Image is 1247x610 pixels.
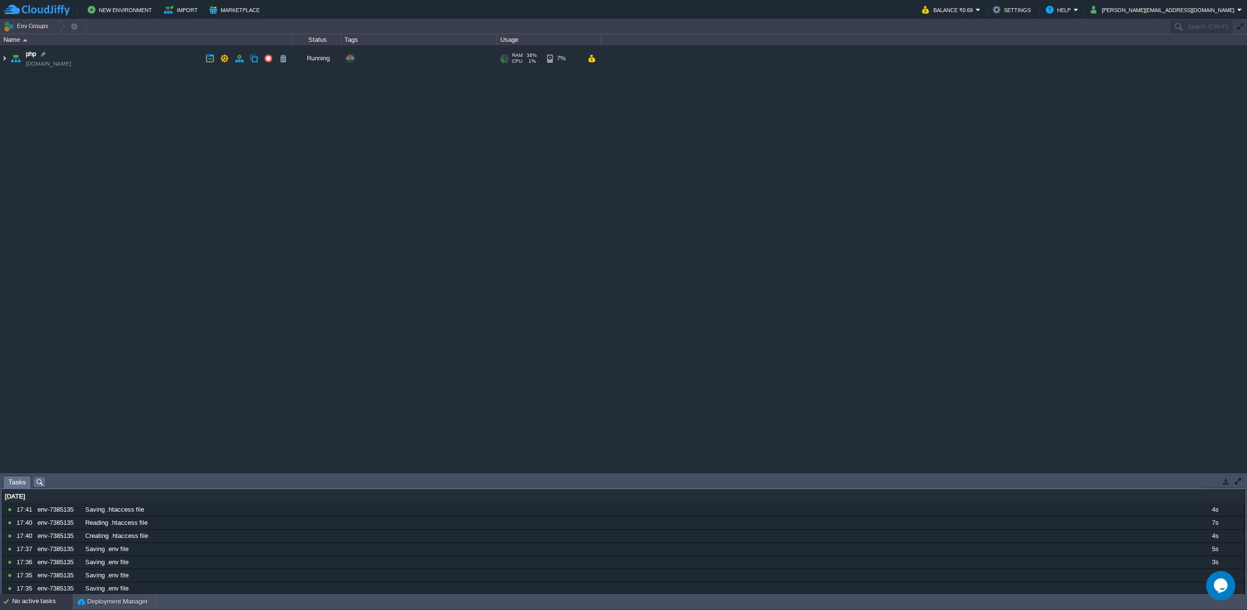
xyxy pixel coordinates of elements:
span: Reading .htaccess file [85,518,148,527]
div: Tags [342,34,497,45]
span: Creating .htaccess file [85,532,148,540]
div: 17:35 [17,569,34,582]
span: Saving .env file [85,584,129,593]
div: 5s [1191,543,1238,555]
div: env-7385135 [35,543,82,555]
span: Saving .env file [85,545,129,554]
img: AMDAwAAAACH5BAEAAAAALAAAAAABAAEAAAICRAEAOw== [0,45,8,72]
div: No active tasks [12,594,73,610]
span: 1% [526,58,536,64]
span: RAM [512,53,523,58]
div: env-7385135 [35,530,82,542]
div: 4s [1191,569,1238,582]
div: 3s [1191,556,1238,569]
div: 4s [1191,530,1238,542]
button: New Environment [88,4,155,16]
button: Settings [993,4,1034,16]
div: 4s [1191,582,1238,595]
div: env-7385135 [35,582,82,595]
button: Deployment Manager [77,597,148,607]
img: CloudJiffy [3,4,70,16]
div: env-7385135 [35,556,82,569]
button: Help [1046,4,1074,16]
button: Marketplace [209,4,263,16]
span: 38% [527,53,537,58]
button: Balance ₹0.69 [922,4,976,16]
div: 17:40 [17,530,34,542]
div: Usage [498,34,601,45]
div: [DATE] [2,490,1244,503]
div: 7% [547,45,579,72]
div: 17:35 [17,582,34,595]
div: 17:36 [17,556,34,569]
span: Saving .env file [85,571,129,580]
button: Import [164,4,201,16]
button: Env Groups [3,19,52,33]
div: 4s [1191,503,1238,516]
span: Saving .env file [85,558,129,567]
div: 17:37 [17,543,34,555]
div: 17:40 [17,517,34,529]
div: Status [293,34,341,45]
div: Name [1,34,292,45]
iframe: chat widget [1206,571,1237,600]
a: php [26,49,36,59]
img: AMDAwAAAACH5BAEAAAAALAAAAAABAAEAAAICRAEAOw== [23,39,27,41]
a: [DOMAIN_NAME] [26,59,71,69]
span: CPU [512,58,522,64]
span: Tasks [8,476,26,488]
div: 7s [1191,517,1238,529]
div: Running [293,45,341,72]
div: 17:41 [17,503,34,516]
img: AMDAwAAAACH5BAEAAAAALAAAAAABAAEAAAICRAEAOw== [9,45,22,72]
div: env-7385135 [35,517,82,529]
span: Saving .htaccess file [85,505,144,514]
div: env-7385135 [35,569,82,582]
button: [PERSON_NAME][EMAIL_ADDRESS][DOMAIN_NAME] [1091,4,1237,16]
div: env-7385135 [35,503,82,516]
